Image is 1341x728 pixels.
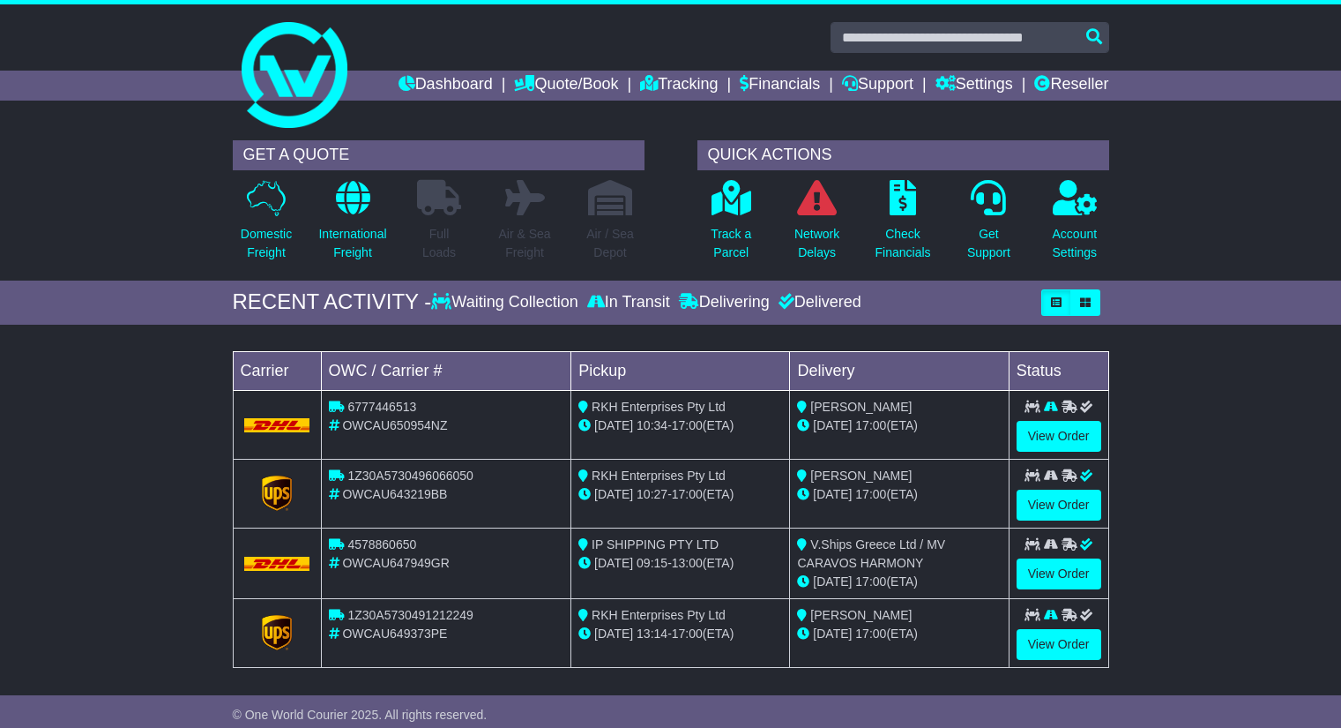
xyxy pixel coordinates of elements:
[317,179,387,272] a: InternationalFreight
[967,225,1010,262] p: Get Support
[637,627,667,641] span: 13:14
[578,554,782,573] div: - (ETA)
[1009,351,1108,390] td: Status
[233,351,321,390] td: Carrier
[797,537,945,570] span: V.Ships Greece Ltd / MV CARAVOS HARMONY
[241,225,292,262] p: Domestic Freight
[347,469,473,483] span: 1Z30A5730496066050
[240,179,293,272] a: DomesticFreight
[672,556,703,570] span: 13:00
[797,485,1001,504] div: (ETA)
[342,627,447,641] span: OWCAU649373PE
[594,418,633,432] span: [DATE]
[514,71,618,101] a: Quote/Book
[244,557,310,571] img: DHL.png
[637,418,667,432] span: 10:34
[790,351,1009,390] td: Delivery
[594,556,633,570] span: [DATE]
[417,225,461,262] p: Full Loads
[347,400,416,414] span: 6777446513
[342,556,449,570] span: OWCAU647949GR
[399,71,493,101] a: Dashboard
[583,293,674,312] div: In Transit
[797,573,1001,591] div: (ETA)
[498,225,550,262] p: Air & Sea Freight
[578,485,782,504] div: - (ETA)
[571,351,790,390] td: Pickup
[855,418,886,432] span: 17:00
[233,708,488,722] span: © One World Courier 2025. All rights reserved.
[935,71,1013,101] a: Settings
[855,487,886,501] span: 17:00
[318,225,386,262] p: International Freight
[966,179,1011,272] a: GetSupport
[672,418,703,432] span: 17:00
[594,487,633,501] span: [DATE]
[640,71,718,101] a: Tracking
[233,140,644,170] div: GET A QUOTE
[710,179,752,272] a: Track aParcel
[875,225,931,262] p: Check Financials
[842,71,913,101] a: Support
[1017,490,1101,521] a: View Order
[347,608,473,622] span: 1Z30A5730491212249
[592,469,726,483] span: RKH Enterprises Pty Ltd
[674,293,774,312] div: Delivering
[592,400,726,414] span: RKH Enterprises Pty Ltd
[813,487,852,501] span: [DATE]
[697,140,1109,170] div: QUICK ACTIONS
[586,225,634,262] p: Air / Sea Depot
[672,487,703,501] span: 17:00
[637,487,667,501] span: 10:27
[578,417,782,435] div: - (ETA)
[774,293,861,312] div: Delivered
[672,627,703,641] span: 17:00
[342,418,447,432] span: OWCAU650954NZ
[810,469,912,483] span: [PERSON_NAME]
[711,225,751,262] p: Track a Parcel
[810,400,912,414] span: [PERSON_NAME]
[592,537,719,552] span: IP SHIPPING PTY LTD
[431,293,582,312] div: Waiting Collection
[875,179,932,272] a: CheckFinancials
[1017,421,1101,452] a: View Order
[813,627,852,641] span: [DATE]
[794,225,839,262] p: Network Delays
[594,627,633,641] span: [DATE]
[1017,629,1101,660] a: View Order
[1053,225,1098,262] p: Account Settings
[813,418,852,432] span: [DATE]
[1034,71,1108,101] a: Reseller
[740,71,820,101] a: Financials
[797,417,1001,435] div: (ETA)
[797,625,1001,643] div: (ETA)
[347,537,416,552] span: 4578860650
[855,574,886,589] span: 17:00
[342,487,447,501] span: OWCAU643219BB
[592,608,726,622] span: RKH Enterprises Pty Ltd
[233,289,432,315] div: RECENT ACTIVITY -
[321,351,571,390] td: OWC / Carrier #
[244,418,310,432] img: DHL.png
[578,625,782,643] div: - (ETA)
[855,627,886,641] span: 17:00
[813,574,852,589] span: [DATE]
[1052,179,1099,272] a: AccountSettings
[262,476,292,511] img: GetCarrierServiceLogo
[1017,559,1101,589] a: View Order
[262,615,292,650] img: GetCarrierServiceLogo
[637,556,667,570] span: 09:15
[793,179,840,272] a: NetworkDelays
[810,608,912,622] span: [PERSON_NAME]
